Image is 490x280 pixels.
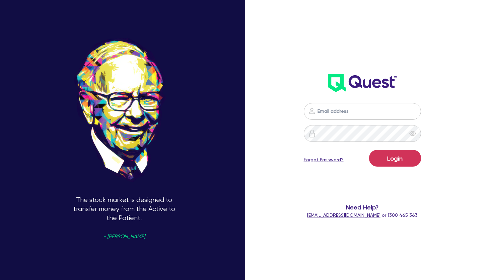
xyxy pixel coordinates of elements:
img: icon-password [308,129,316,137]
a: Forgot Password? [304,156,344,163]
span: eye [409,130,416,137]
input: Email address [304,103,421,120]
span: Need Help? [299,203,425,212]
span: or 1300 465 363 [307,212,418,218]
img: icon-password [308,107,316,115]
button: Login [369,150,421,167]
img: wH2k97JdezQIQAAAABJRU5ErkJggg== [328,74,397,92]
a: [EMAIL_ADDRESS][DOMAIN_NAME] [307,212,380,218]
span: - [PERSON_NAME] [103,234,145,239]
